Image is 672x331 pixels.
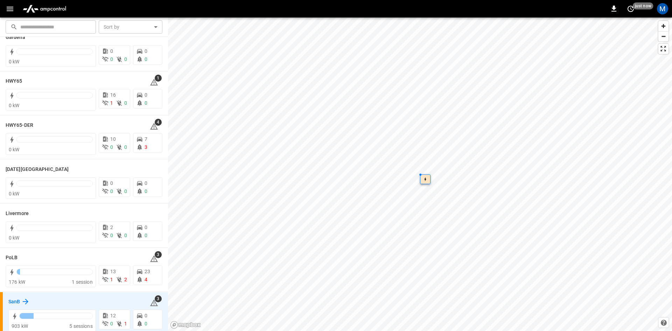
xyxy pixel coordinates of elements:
span: 13 [110,269,116,274]
span: 0 [145,225,147,230]
h6: HWY65 [6,77,22,85]
span: 1 [110,277,113,282]
div: profile-icon [657,3,668,14]
span: 0 [110,56,113,62]
span: 3 [155,295,162,302]
span: 12 [110,313,116,318]
span: 0 kW [9,103,20,108]
span: 1 [124,321,127,326]
span: 3 [155,251,162,258]
span: 2 [124,277,127,282]
canvas: Map [168,18,672,331]
h6: Karma Center [6,166,69,173]
span: 0 [124,100,127,106]
img: ampcontrol.io logo [20,2,69,15]
h6: SanB [8,298,20,306]
span: 0 [145,188,147,194]
span: 0 [124,188,127,194]
span: 4 [155,119,162,126]
h6: Livermore [6,210,29,218]
span: 0 [145,180,147,186]
span: 0 [145,233,147,238]
a: Mapbox homepage [170,321,201,329]
span: 1 [155,75,162,82]
button: Zoom out [658,31,668,41]
span: 10 [110,136,116,142]
span: 7 [145,136,147,142]
span: 0 [110,180,113,186]
span: 0 kW [9,59,20,64]
span: 1 [110,100,113,106]
span: 0 kW [9,235,20,241]
span: 4 [145,277,147,282]
span: 176 kW [9,279,25,285]
span: 0 [124,144,127,150]
span: 0 [145,56,147,62]
span: 0 [110,188,113,194]
span: 23 [145,269,150,274]
span: 0 [145,100,147,106]
span: 3 [145,144,147,150]
h6: PoLB [6,254,17,262]
h6: HWY65-DER [6,122,33,129]
div: Map marker [420,174,430,184]
span: 2 [110,225,113,230]
span: 1 session [72,279,92,285]
span: just now [633,2,653,9]
span: 16 [110,92,116,98]
span: 0 [145,92,147,98]
span: 0 kW [9,147,20,152]
span: 903 kW [12,323,28,329]
span: 0 [145,321,147,326]
span: 0 [145,313,147,318]
span: 0 kW [9,191,20,196]
span: 5 sessions [69,323,93,329]
button: set refresh interval [625,3,636,14]
span: 0 [145,48,147,54]
span: 0 [124,233,127,238]
span: 0 [124,56,127,62]
button: Zoom in [658,21,668,31]
span: 0 [110,48,113,54]
span: 0 [110,233,113,238]
span: 0 [110,321,113,326]
span: 0 [110,144,113,150]
h6: Gardena [6,34,25,41]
